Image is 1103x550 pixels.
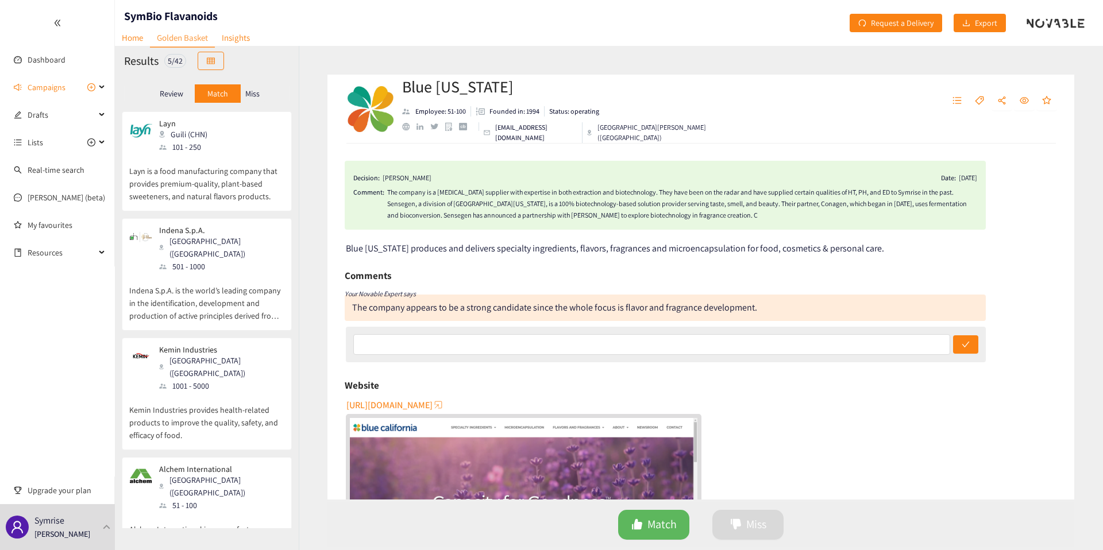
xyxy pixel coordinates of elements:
span: sound [14,83,22,91]
p: Symrise [34,513,64,528]
p: Layn [159,119,207,128]
span: trophy [14,486,22,494]
i: Your Novable Expert says [345,289,416,298]
a: twitter [430,123,445,129]
button: eye [1014,92,1035,110]
button: [URL][DOMAIN_NAME] [346,396,444,414]
span: redo [858,19,866,28]
span: edit [14,111,22,119]
div: 501 - 1000 [159,260,283,273]
span: like [631,518,643,532]
span: book [14,249,22,257]
span: Decision: [353,172,380,184]
h6: Website [345,377,379,394]
li: Status [545,106,599,117]
p: Indena S.p.A. is the world’s leading company in the identification, development and production of... [129,273,284,322]
span: Match [647,516,677,533]
span: [URL][DOMAIN_NAME] [346,398,433,412]
div: [GEOGRAPHIC_DATA] ([GEOGRAPHIC_DATA]) [159,474,283,499]
span: Miss [746,516,766,533]
span: eye [1020,96,1029,106]
div: Guili (CHN) [159,128,214,141]
div: [GEOGRAPHIC_DATA] ([GEOGRAPHIC_DATA]) [159,235,283,260]
p: Status: operating [549,106,599,117]
a: Golden Basket [150,29,215,48]
a: My favourites [28,214,106,237]
span: unordered-list [14,138,22,146]
span: Campaigns [28,76,65,99]
p: Match [207,89,228,98]
button: check [953,335,978,354]
p: Indena S.p.A. [159,226,276,235]
div: The company is a [MEDICAL_DATA] supplier with expertise in both extraction and biotechnology. The... [387,187,977,221]
button: downloadExport [954,14,1006,32]
span: tag [975,96,984,106]
span: download [962,19,970,28]
p: Founded in: 1994 [489,106,539,117]
p: [EMAIL_ADDRESS][DOMAIN_NAME] [495,122,578,143]
span: share-alt [997,96,1006,106]
span: star [1042,96,1051,106]
button: unordered-list [947,92,967,110]
img: Snapshot of the company's website [129,345,152,368]
button: likeMatch [618,510,689,540]
p: Kemin Industries provides health-related products to improve the quality, safety, and efficacy of... [129,392,284,441]
a: linkedin [416,123,430,130]
button: dislikeMiss [712,510,784,540]
div: 1001 - 5000 [159,379,283,392]
a: [PERSON_NAME] (beta) [28,192,105,203]
h6: Comments [345,267,391,284]
button: table [198,52,224,70]
span: Lists [28,131,43,154]
h1: SymBio Flavanoids [124,8,218,24]
p: Miss [245,89,260,98]
a: website [402,123,416,130]
button: share-alt [992,92,1012,110]
h2: Blue [US_STATE] [402,75,739,98]
a: Real-time search [28,165,84,175]
li: Founded in year [471,106,545,117]
span: Request a Delivery [871,17,934,29]
a: Insights [215,29,257,47]
a: Dashboard [28,55,65,65]
img: Snapshot of the company's website [129,464,152,487]
span: plus-circle [87,138,95,146]
span: Date: [941,172,956,184]
span: Export [975,17,997,29]
p: Employee: 51-100 [415,106,466,117]
span: table [207,57,215,66]
div: [PERSON_NAME] [383,172,431,184]
div: 5 / 42 [164,54,186,68]
span: double-left [53,19,61,27]
p: [PERSON_NAME] [34,528,90,540]
div: [GEOGRAPHIC_DATA][PERSON_NAME] ([GEOGRAPHIC_DATA]) [587,122,739,143]
img: Company Logo [348,86,394,132]
p: Review [160,89,183,98]
a: crunchbase [459,123,473,130]
div: [GEOGRAPHIC_DATA] ([GEOGRAPHIC_DATA]) [159,354,283,379]
li: Employees [402,106,471,117]
span: Drafts [28,103,95,126]
iframe: Chat Widget [911,426,1103,550]
div: Widget de chat [911,426,1103,550]
span: dislike [730,518,742,532]
span: Resources [28,241,95,264]
a: Home [115,29,150,47]
span: unordered-list [952,96,962,106]
span: Comment: [353,187,384,221]
img: Snapshot of the company's website [129,226,152,249]
span: user [10,520,24,534]
p: Kemin Industries [159,345,276,354]
div: The company appears to be a strong candidate since the whole focus is flavor and fragrance develo... [352,301,757,313]
button: star [1036,92,1057,110]
p: Alchem International [159,464,276,474]
h2: Results [124,53,159,69]
span: Upgrade your plan [28,479,106,502]
div: 51 - 100 [159,499,283,512]
button: redoRequest a Delivery [850,14,942,32]
span: plus-circle [87,83,95,91]
span: Blue [US_STATE] produces and delivers specialty ingredients, flavors, fragrances and microencapsu... [346,242,884,254]
img: Snapshot of the company's website [129,119,152,142]
div: 101 - 250 [159,141,214,153]
span: check [962,340,970,350]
